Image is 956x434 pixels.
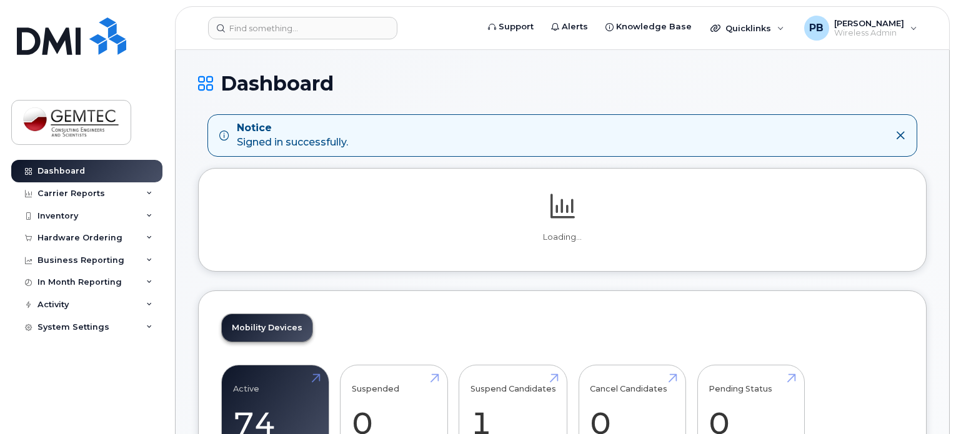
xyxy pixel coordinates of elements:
h1: Dashboard [198,72,927,94]
div: Signed in successfully. [237,121,348,150]
strong: Notice [237,121,348,136]
a: Mobility Devices [222,314,312,342]
p: Loading... [221,232,904,243]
